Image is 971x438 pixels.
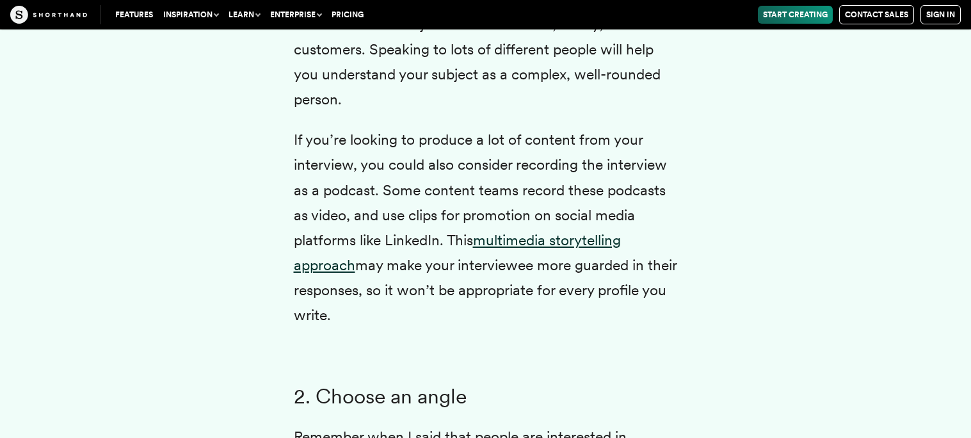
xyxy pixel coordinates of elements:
[294,384,678,409] h3: 2. Choose an angle
[839,5,914,24] a: Contact Sales
[920,5,961,24] a: Sign in
[326,6,369,24] a: Pricing
[294,231,621,274] a: multimedia storytelling approach
[110,6,158,24] a: Features
[294,127,678,328] p: If you’re looking to produce a lot of content from your interview, you could also consider record...
[223,6,265,24] button: Learn
[10,6,87,24] img: The Craft
[158,6,223,24] button: Inspiration
[265,6,326,24] button: Enterprise
[758,6,833,24] a: Start Creating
